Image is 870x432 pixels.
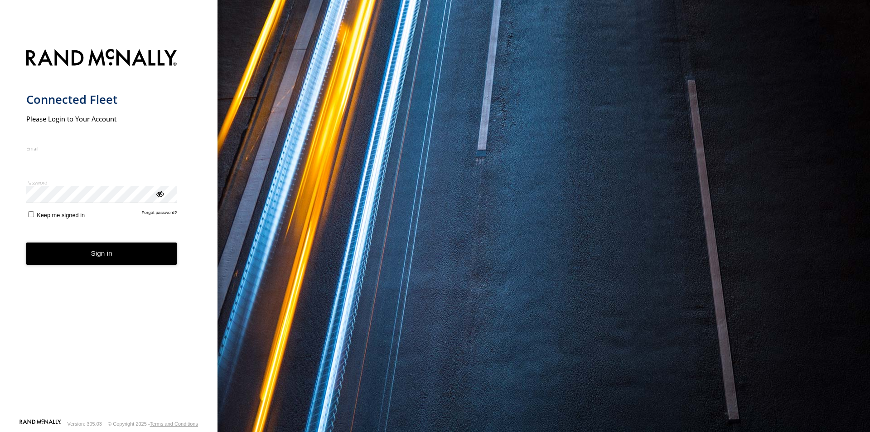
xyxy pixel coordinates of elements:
[142,210,177,218] a: Forgot password?
[108,421,198,427] div: © Copyright 2025 -
[26,114,177,123] h2: Please Login to Your Account
[150,421,198,427] a: Terms and Conditions
[26,44,192,418] form: main
[37,212,85,218] span: Keep me signed in
[26,145,177,152] label: Email
[28,211,34,217] input: Keep me signed in
[26,179,177,186] label: Password
[26,243,177,265] button: Sign in
[26,92,177,107] h1: Connected Fleet
[19,419,61,428] a: Visit our Website
[155,189,164,198] div: ViewPassword
[68,421,102,427] div: Version: 305.03
[26,47,177,70] img: Rand McNally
